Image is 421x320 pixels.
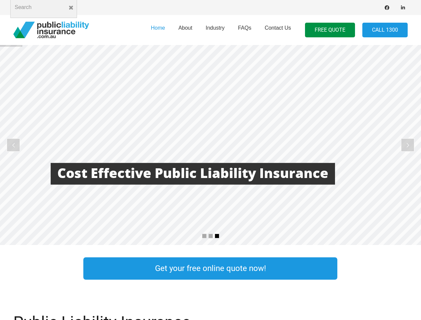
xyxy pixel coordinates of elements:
[144,13,172,47] a: Home
[13,22,89,38] a: pli_logotransparent
[398,3,408,12] a: LinkedIn
[351,256,421,281] a: Link
[65,2,77,14] button: Close
[178,25,192,31] span: About
[265,25,291,31] span: Contact Us
[382,3,392,12] a: Facebook
[362,23,408,38] a: Call 1300
[231,13,258,47] a: FAQs
[172,13,199,47] a: About
[199,13,231,47] a: Industry
[83,257,337,280] a: Get your free online quote now!
[258,13,298,47] a: Contact Us
[305,23,355,38] a: FREE QUOTE
[238,25,251,31] span: FAQs
[151,25,165,31] span: Home
[206,25,225,31] span: Industry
